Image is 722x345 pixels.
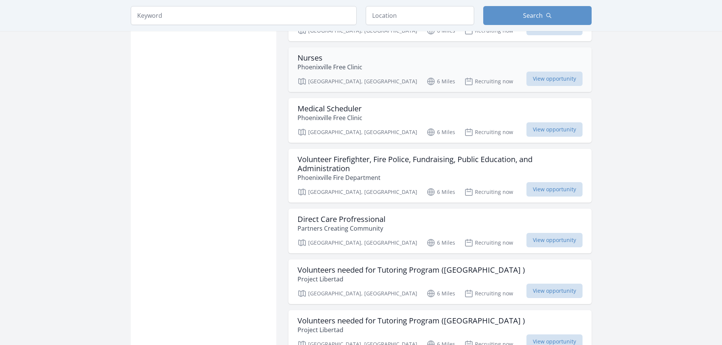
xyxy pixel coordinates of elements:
[298,128,417,137] p: [GEOGRAPHIC_DATA], [GEOGRAPHIC_DATA]
[426,289,455,298] p: 6 Miles
[298,316,525,325] h3: Volunteers needed for Tutoring Program ([GEOGRAPHIC_DATA] )
[298,113,362,122] p: Phoenixville Free Clinic
[298,155,583,173] h3: Volunteer Firefighter, Fire Police, Fundraising, Public Education, and Administration
[288,149,592,203] a: Volunteer Firefighter, Fire Police, Fundraising, Public Education, and Administration Phoenixvill...
[298,53,362,62] h3: Nurses
[288,259,592,304] a: Volunteers needed for Tutoring Program ([GEOGRAPHIC_DATA] ) Project Libertad [GEOGRAPHIC_DATA], [...
[366,6,474,25] input: Location
[526,233,583,247] span: View opportunity
[298,238,417,247] p: [GEOGRAPHIC_DATA], [GEOGRAPHIC_DATA]
[464,238,513,247] p: Recruiting now
[298,215,385,224] h3: Direct Care Profressional
[131,6,357,25] input: Keyword
[426,77,455,86] p: 6 Miles
[298,265,525,275] h3: Volunteers needed for Tutoring Program ([GEOGRAPHIC_DATA] )
[298,325,525,334] p: Project Libertad
[298,289,417,298] p: [GEOGRAPHIC_DATA], [GEOGRAPHIC_DATA]
[523,11,543,20] span: Search
[426,128,455,137] p: 6 Miles
[298,275,525,284] p: Project Libertad
[526,122,583,137] span: View opportunity
[464,187,513,197] p: Recruiting now
[464,289,513,298] p: Recruiting now
[526,284,583,298] span: View opportunity
[464,77,513,86] p: Recruiting now
[464,128,513,137] p: Recruiting now
[483,6,592,25] button: Search
[288,47,592,92] a: Nurses Phoenixville Free Clinic [GEOGRAPHIC_DATA], [GEOGRAPHIC_DATA] 6 Miles Recruiting now View ...
[526,182,583,197] span: View opportunity
[288,209,592,253] a: Direct Care Profressional Partners Creating Community [GEOGRAPHIC_DATA], [GEOGRAPHIC_DATA] 6 Mile...
[298,187,417,197] p: [GEOGRAPHIC_DATA], [GEOGRAPHIC_DATA]
[288,98,592,143] a: Medical Scheduler Phoenixville Free Clinic [GEOGRAPHIC_DATA], [GEOGRAPHIC_DATA] 6 Miles Recruitin...
[426,187,455,197] p: 6 Miles
[298,173,583,182] p: Phoenixville Fire Department
[526,72,583,86] span: View opportunity
[298,77,417,86] p: [GEOGRAPHIC_DATA], [GEOGRAPHIC_DATA]
[298,104,362,113] h3: Medical Scheduler
[298,224,385,233] p: Partners Creating Community
[426,238,455,247] p: 6 Miles
[298,62,362,72] p: Phoenixville Free Clinic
